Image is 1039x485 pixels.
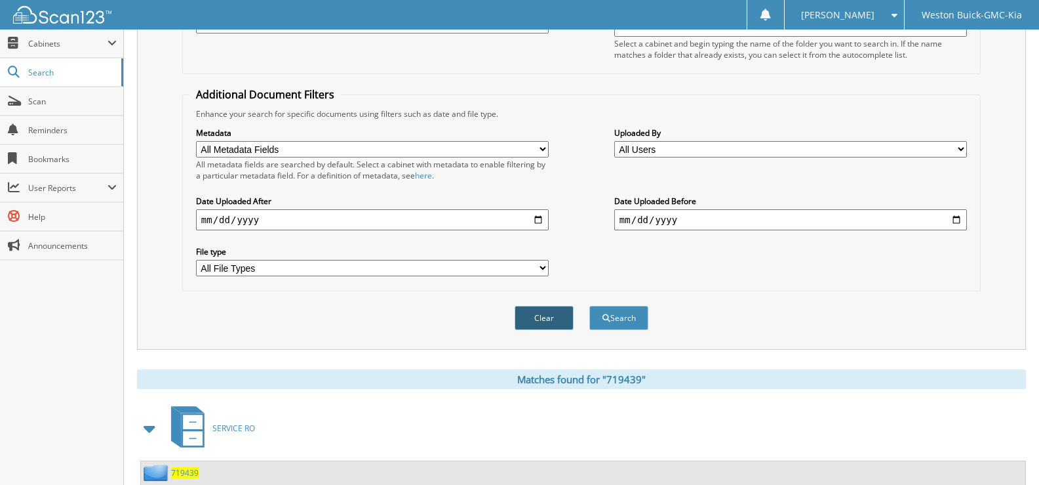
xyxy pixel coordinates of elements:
div: Enhance your search for specific documents using filters such as date and file type. [189,108,973,119]
input: end [614,209,967,230]
span: [PERSON_NAME] [801,11,874,19]
legend: Additional Document Filters [189,87,341,102]
div: All metadata fields are searched by default. Select a cabinet with metadata to enable filtering b... [196,159,549,181]
label: Uploaded By [614,127,967,138]
button: Clear [515,306,574,330]
span: Announcements [28,240,117,251]
iframe: Chat Widget [973,422,1039,485]
span: Weston Buick-GMC-Kia [922,11,1022,19]
a: here [415,170,432,181]
span: Scan [28,96,117,107]
input: start [196,209,549,230]
div: Matches found for "719439" [137,369,1026,389]
span: Help [28,211,117,222]
span: Search [28,67,115,78]
span: Bookmarks [28,154,117,165]
label: Date Uploaded After [196,196,549,207]
span: Reminders [28,125,117,136]
label: Metadata [196,127,549,138]
img: scan123-logo-white.svg [13,6,111,24]
img: folder2.png [144,465,171,481]
span: User Reports [28,182,108,194]
a: 719439 [171,467,199,478]
a: SERVICE RO [163,402,255,454]
span: SERVICE RO [212,423,255,434]
div: Select a cabinet and begin typing the name of the folder you want to search in. If the name match... [614,38,967,60]
label: File type [196,246,549,257]
button: Search [589,306,648,330]
label: Date Uploaded Before [614,196,967,207]
span: Cabinets [28,38,108,49]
